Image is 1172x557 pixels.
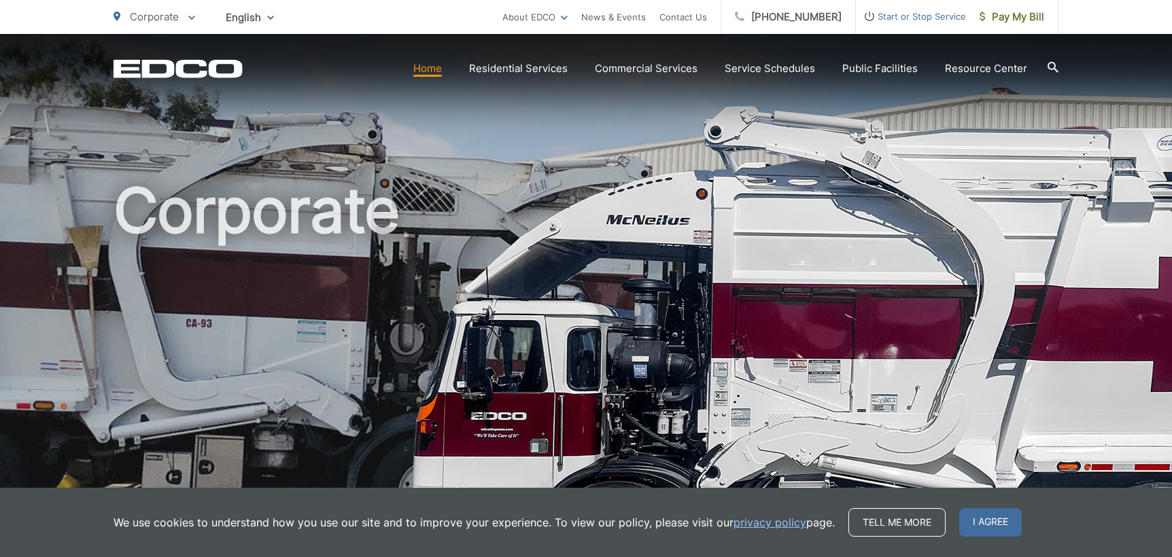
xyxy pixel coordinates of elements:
[659,9,707,25] a: Contact Us
[413,60,442,77] a: Home
[959,508,1022,537] span: I agree
[114,514,835,531] p: We use cookies to understand how you use our site and to improve your experience. To view our pol...
[848,508,946,537] a: Tell me more
[130,10,179,23] span: Corporate
[581,9,646,25] a: News & Events
[842,60,918,77] a: Public Facilities
[980,9,1044,25] span: Pay My Bill
[734,514,806,531] a: privacy policy
[725,60,815,77] a: Service Schedules
[216,5,284,29] span: English
[595,60,697,77] a: Commercial Services
[469,60,568,77] a: Residential Services
[502,9,568,25] a: About EDCO
[114,59,243,78] a: EDCD logo. Return to the homepage.
[945,60,1027,77] a: Resource Center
